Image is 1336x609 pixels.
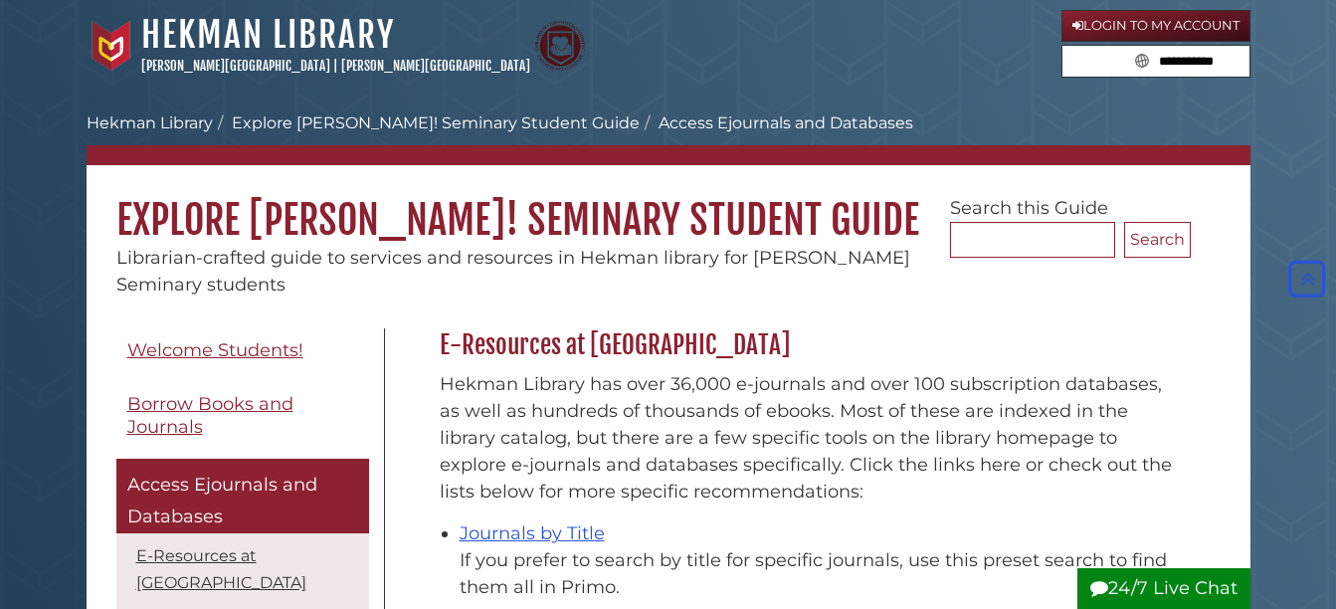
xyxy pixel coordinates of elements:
[87,21,136,71] img: Calvin University
[116,247,910,296] span: Librarian-crafted guide to services and resources in Hekman library for [PERSON_NAME] Seminary st...
[87,111,1250,165] nav: breadcrumb
[141,58,330,74] a: [PERSON_NAME][GEOGRAPHIC_DATA]
[136,546,306,592] a: E-Resources at [GEOGRAPHIC_DATA]
[430,329,1191,361] h2: E-Resources at [GEOGRAPHIC_DATA]
[1077,568,1250,609] button: 24/7 Live Chat
[460,522,605,544] a: Journals by Title
[116,328,369,373] a: Welcome Students!
[1129,46,1155,73] button: Search
[127,393,293,438] span: Borrow Books and Journals
[1124,222,1191,258] button: Search
[1283,269,1331,291] a: Back to Top
[87,165,1250,245] h1: Explore [PERSON_NAME]! Seminary Student Guide
[535,21,585,71] img: Calvin Theological Seminary
[1061,45,1250,79] form: Search library guides, policies, and FAQs.
[1061,10,1250,42] a: Login to My Account
[127,474,317,527] span: Access Ejournals and Databases
[341,58,530,74] a: [PERSON_NAME][GEOGRAPHIC_DATA]
[640,111,913,135] li: Access Ejournals and Databases
[232,113,640,132] a: Explore [PERSON_NAME]! Seminary Student Guide
[460,547,1181,601] div: If you prefer to search by title for specific journals, use this preset search to find them all i...
[127,339,303,361] span: Welcome Students!
[116,382,369,449] a: Borrow Books and Journals
[440,371,1181,506] p: Hekman Library has over 36,000 e-journals and over 100 subscription databases, as well as hundred...
[333,58,338,74] span: |
[141,13,395,57] a: Hekman Library
[116,459,369,533] a: Access Ejournals and Databases
[87,113,213,132] a: Hekman Library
